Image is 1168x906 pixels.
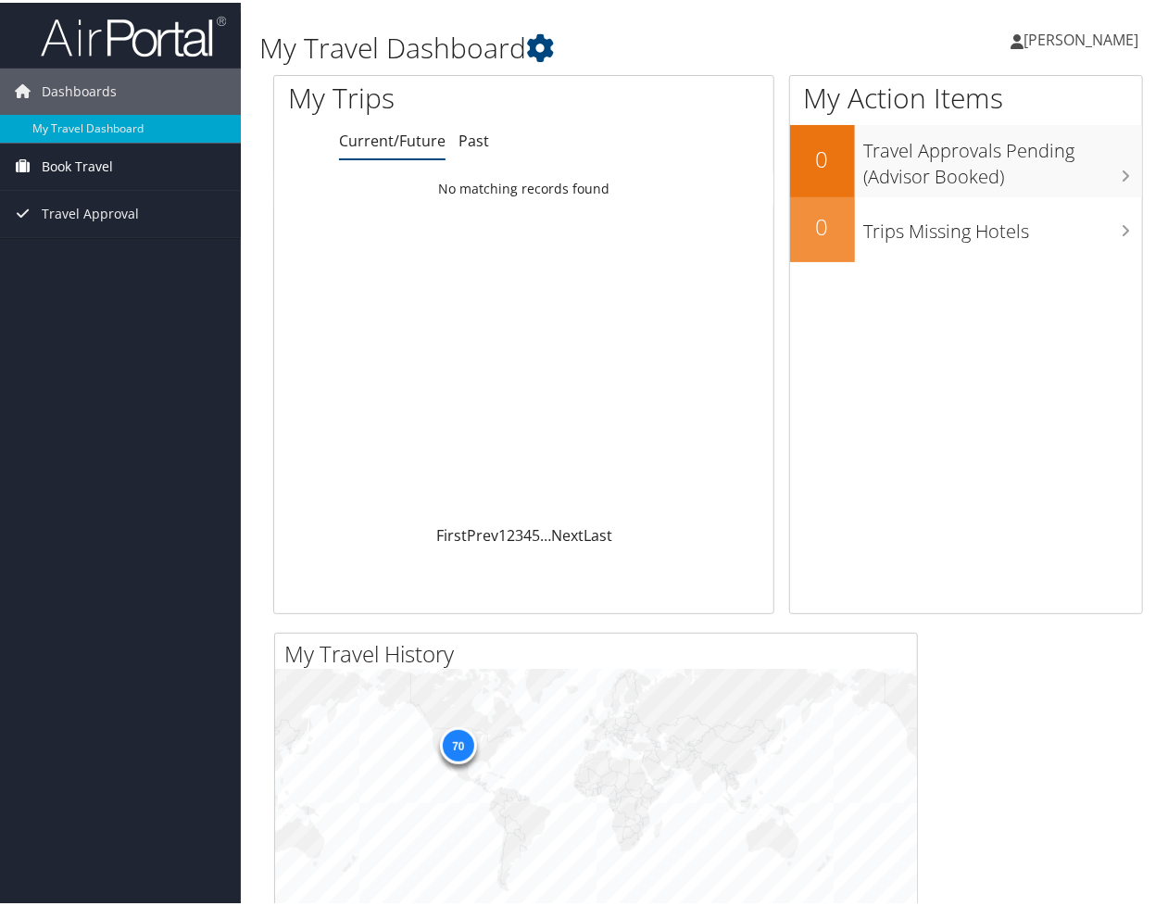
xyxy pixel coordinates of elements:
[790,76,1143,115] h1: My Action Items
[790,141,855,172] h2: 0
[41,12,226,56] img: airportal-logo.png
[790,122,1143,194] a: 0Travel Approvals Pending (Advisor Booked)
[864,126,1143,187] h3: Travel Approvals Pending (Advisor Booked)
[507,522,515,543] a: 2
[790,208,855,240] h2: 0
[288,76,552,115] h1: My Trips
[274,170,773,203] td: No matching records found
[523,522,532,543] a: 4
[498,522,507,543] a: 1
[458,128,489,148] a: Past
[436,522,467,543] a: First
[1024,27,1138,47] span: [PERSON_NAME]
[532,522,540,543] a: 5
[540,522,551,543] span: …
[515,522,523,543] a: 3
[284,635,917,667] h2: My Travel History
[467,522,498,543] a: Prev
[42,141,113,187] span: Book Travel
[790,195,1143,259] a: 0Trips Missing Hotels
[42,66,117,112] span: Dashboards
[42,188,139,234] span: Travel Approval
[864,207,1143,242] h3: Trips Missing Hotels
[1011,9,1157,65] a: [PERSON_NAME]
[439,724,476,761] div: 70
[584,522,612,543] a: Last
[551,522,584,543] a: Next
[339,128,446,148] a: Current/Future
[259,26,858,65] h1: My Travel Dashboard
